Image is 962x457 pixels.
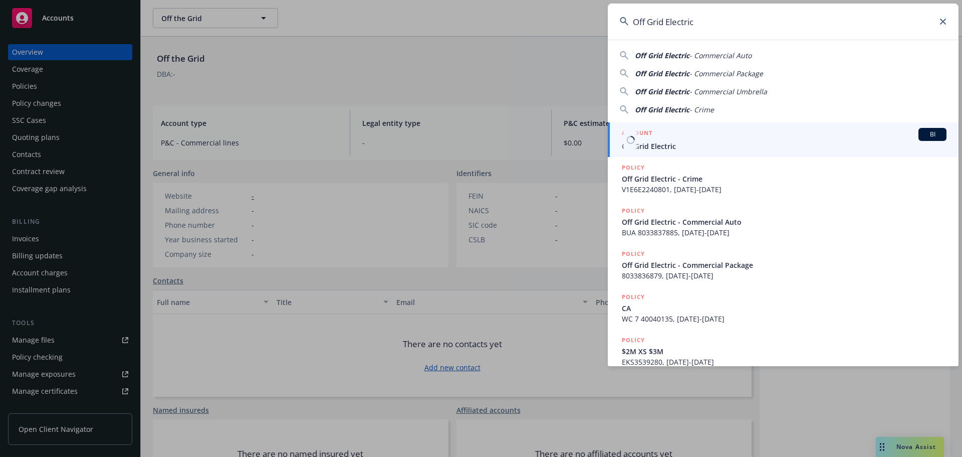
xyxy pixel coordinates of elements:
span: - Commercial Umbrella [689,87,767,96]
span: $2M XS $3M [622,346,946,357]
span: Off Grid Electric [635,69,689,78]
span: - Crime [689,105,714,114]
span: Off Grid Electric [622,141,946,151]
h5: POLICY [622,335,645,345]
input: Search... [608,4,958,40]
a: POLICYOff Grid Electric - Commercial AutoBUA 8033837885, [DATE]-[DATE] [608,200,958,243]
h5: POLICY [622,292,645,302]
a: POLICYCAWC 7 40040135, [DATE]-[DATE] [608,286,958,330]
span: Off Grid Electric - Crime [622,174,946,184]
span: EKS3539280, [DATE]-[DATE] [622,357,946,367]
span: Off Grid Electric - Commercial Package [622,260,946,270]
a: ACCOUNTBIOff Grid Electric [608,122,958,157]
a: POLICYOff Grid Electric - CrimeV1E6E2240801, [DATE]-[DATE] [608,157,958,200]
span: BUA 8033837885, [DATE]-[DATE] [622,227,946,238]
span: - Commercial Auto [689,51,752,60]
span: Off Grid Electric [635,51,689,60]
span: WC 7 40040135, [DATE]-[DATE] [622,314,946,324]
h5: ACCOUNT [622,128,652,140]
h5: POLICY [622,206,645,216]
span: BI [922,130,942,139]
span: Off Grid Electric [635,87,689,96]
span: - Commercial Package [689,69,763,78]
span: Off Grid Electric - Commercial Auto [622,217,946,227]
span: V1E6E2240801, [DATE]-[DATE] [622,184,946,195]
a: POLICY$2M XS $3MEKS3539280, [DATE]-[DATE] [608,330,958,373]
span: CA [622,303,946,314]
span: 8033836879, [DATE]-[DATE] [622,270,946,281]
h5: POLICY [622,249,645,259]
a: POLICYOff Grid Electric - Commercial Package8033836879, [DATE]-[DATE] [608,243,958,286]
span: Off Grid Electric [635,105,689,114]
h5: POLICY [622,163,645,173]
